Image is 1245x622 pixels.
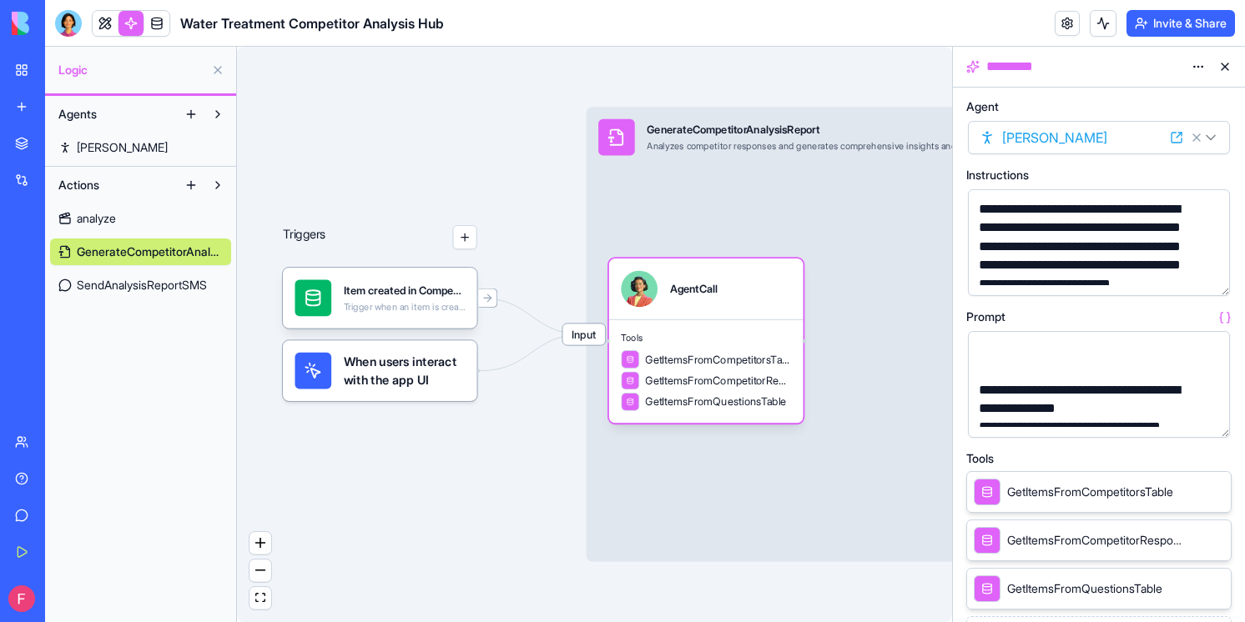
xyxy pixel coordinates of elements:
[645,373,791,388] span: GetItemsFromCompetitorResponsesTable
[77,243,223,260] span: GenerateCompetitorAnalysisReport
[50,238,231,265] a: GenerateCompetitorAnalysisReport
[58,106,97,123] span: Agents
[344,301,465,314] div: Trigger when an item is created in the Competitors table
[647,122,1101,137] div: GenerateCompetitorAnalysisReport
[645,394,786,409] span: GetItemsFromQuestionsTable
[480,298,583,334] g: Edge from 68d50148fb942d6c9bde6583 to 68c58d39775a184aab662088
[966,311,1006,323] span: Prompt
[670,281,718,296] div: AgentCall
[1007,580,1162,597] span: GetItemsFromQuestionsTable
[966,169,1029,181] span: Instructions
[58,177,99,193] span: Actions
[50,172,178,198] button: Actions
[77,139,168,156] span: [PERSON_NAME]
[344,283,465,298] div: Item created in Competitors
[966,453,994,464] span: Tools
[283,268,477,329] div: Item created in CompetitorsTrigger when an item is created in the Competitors table
[1127,10,1235,37] button: Invite & Share
[77,210,116,227] span: analyze
[77,277,207,293] span: SendAnalysisReportSMS
[344,353,465,389] span: When users interact with the app UI
[562,324,605,344] span: Input
[966,101,999,113] span: Agent
[50,205,231,232] a: analyze
[480,334,583,371] g: Edge from UI_TRIGGERS to 68c58d39775a184aab662088
[8,585,35,612] img: ACg8ocIhOEqzluk5mtQDASM2x2UUfkhw2FJd8jsnZJjpWDXTMy2jJg=s96-c
[1007,532,1184,549] span: GetItemsFromCompetitorResponsesTable
[180,13,444,33] span: Water Treatment Competitor Analysis Hub
[250,587,271,609] button: fit view
[50,134,231,161] a: [PERSON_NAME]
[283,225,326,249] p: Triggers
[283,340,477,401] div: When users interact with the app UI
[587,107,1200,561] div: InputGenerateCompetitorAnalysisReportAnalyzes competitor responses and generates comprehensive in...
[50,272,231,298] a: SendAnalysisReportSMS
[621,332,791,344] span: Tools
[58,62,204,78] span: Logic
[250,559,271,582] button: zoom out
[250,532,271,554] button: zoom in
[609,258,804,423] div: AgentCallToolsGetItemsFromCompetitorsTableGetItemsFromCompetitorResponsesTableGetItemsFromQuestio...
[12,12,115,35] img: logo
[647,140,1101,153] div: Analyzes competitor responses and generates comprehensive insights and recommendations based on t...
[645,352,791,367] span: GetItemsFromCompetitorsTable
[1007,484,1173,500] span: GetItemsFromCompetitorsTable
[50,101,178,128] button: Agents
[283,177,477,401] div: Triggers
